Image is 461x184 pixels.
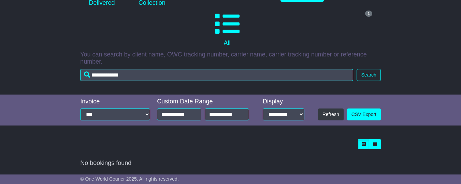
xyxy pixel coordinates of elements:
div: No bookings found [80,160,381,167]
span: © One World Courier 2025. All rights reserved. [80,176,179,182]
div: Custom Date Range [157,98,253,105]
div: Invoice [80,98,150,105]
button: Refresh [318,108,344,120]
div: Display [263,98,304,105]
a: 1 All [80,9,374,49]
a: CSV Export [347,108,381,120]
span: 1 [365,11,372,17]
p: You can search by client name, OWC tracking number, carrier name, carrier tracking number or refe... [80,51,381,66]
button: Search [357,69,380,81]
